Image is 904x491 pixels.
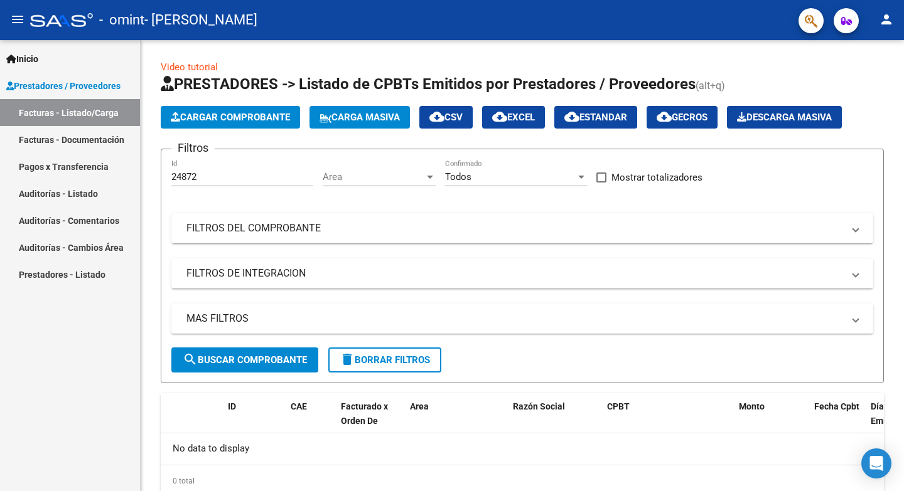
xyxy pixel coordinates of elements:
[482,106,545,129] button: EXCEL
[291,401,307,411] span: CAE
[171,258,873,288] mat-expansion-panel-header: FILTROS DE INTEGRACION
[429,109,444,124] mat-icon: cloud_download
[186,221,843,235] mat-panel-title: FILTROS DEL COMPROBANTE
[554,106,637,129] button: Estandar
[727,106,842,129] button: Descarga Masiva
[814,401,859,411] span: Fecha Cpbt
[739,401,765,411] span: Monto
[99,6,144,34] span: - omint
[410,401,429,411] span: Area
[144,6,257,34] span: - [PERSON_NAME]
[183,354,307,366] span: Buscar Comprobante
[564,112,627,123] span: Estandar
[286,393,336,448] datatable-header-cell: CAE
[161,106,300,129] button: Cargar Comprobante
[340,352,355,367] mat-icon: delete
[171,304,873,334] mat-expansion-panel-header: MAS FILTROS
[861,448,891,478] div: Open Intercom Messenger
[341,401,388,426] span: Facturado x Orden De
[696,80,725,92] span: (alt+q)
[171,347,318,372] button: Buscar Comprobante
[809,393,866,448] datatable-header-cell: Fecha Cpbt
[171,112,290,123] span: Cargar Comprobante
[323,171,424,182] span: Area
[647,106,718,129] button: Gecros
[611,170,702,185] span: Mostrar totalizadores
[336,393,405,448] datatable-header-cell: Facturado x Orden De
[727,106,842,129] app-download-masive: Descarga masiva de comprobantes (adjuntos)
[309,106,410,129] button: Carga Masiva
[607,401,630,411] span: CPBT
[6,79,121,93] span: Prestadores / Proveedores
[161,61,218,73] a: Video tutorial
[657,112,708,123] span: Gecros
[228,401,236,411] span: ID
[445,171,471,182] span: Todos
[508,393,602,448] datatable-header-cell: Razón Social
[186,267,843,280] mat-panel-title: FILTROS DE INTEGRACION
[737,112,832,123] span: Descarga Masiva
[183,352,198,367] mat-icon: search
[186,312,843,325] mat-panel-title: MAS FILTROS
[320,112,400,123] span: Carga Masiva
[6,52,38,66] span: Inicio
[405,393,490,448] datatable-header-cell: Area
[161,433,884,465] div: No data to display
[340,354,430,366] span: Borrar Filtros
[223,393,286,448] datatable-header-cell: ID
[513,401,565,411] span: Razón Social
[171,139,215,157] h3: Filtros
[879,12,894,27] mat-icon: person
[564,109,579,124] mat-icon: cloud_download
[602,393,734,448] datatable-header-cell: CPBT
[734,393,809,448] datatable-header-cell: Monto
[161,75,696,93] span: PRESTADORES -> Listado de CPBTs Emitidos por Prestadores / Proveedores
[419,106,473,129] button: CSV
[10,12,25,27] mat-icon: menu
[492,109,507,124] mat-icon: cloud_download
[429,112,463,123] span: CSV
[171,213,873,243] mat-expansion-panel-header: FILTROS DEL COMPROBANTE
[328,347,441,372] button: Borrar Filtros
[657,109,672,124] mat-icon: cloud_download
[492,112,535,123] span: EXCEL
